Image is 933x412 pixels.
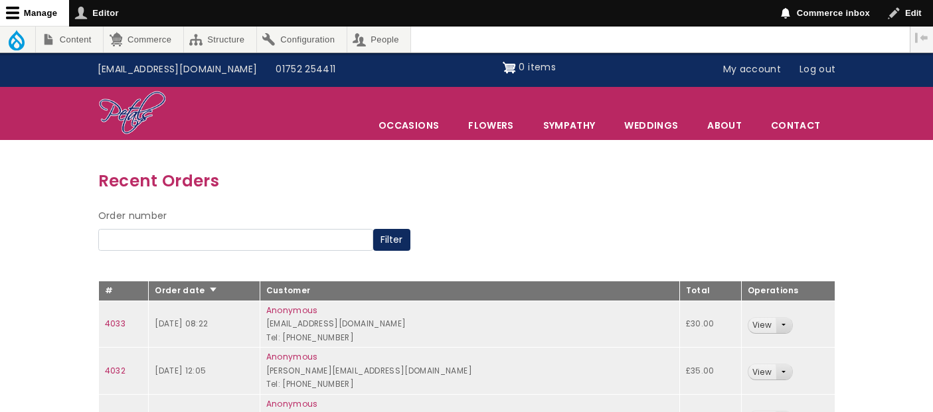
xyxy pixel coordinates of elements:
a: Log out [790,57,845,82]
img: Home [98,90,167,137]
td: £30.00 [679,301,741,348]
a: Flowers [454,111,527,139]
a: 4032 [105,365,126,376]
img: Shopping cart [503,57,516,78]
a: Content [36,27,103,52]
time: [DATE] 12:05 [155,365,206,376]
a: View [748,364,776,379]
a: My account [714,57,791,82]
a: Anonymous [266,305,318,316]
td: [PERSON_NAME][EMAIL_ADDRESS][DOMAIN_NAME] Tel: [PHONE_NUMBER] [260,348,679,395]
a: Contact [757,111,834,139]
td: [EMAIL_ADDRESS][DOMAIN_NAME] Tel: [PHONE_NUMBER] [260,301,679,348]
th: Customer [260,281,679,301]
span: 0 items [519,60,555,74]
th: Operations [741,281,835,301]
th: Total [679,281,741,301]
a: Structure [184,27,256,52]
a: Commerce [104,27,183,52]
a: 01752 254411 [266,57,345,82]
a: View [748,318,776,333]
a: Shopping cart 0 items [503,57,556,78]
a: [EMAIL_ADDRESS][DOMAIN_NAME] [88,57,267,82]
a: Configuration [257,27,347,52]
label: Order number [98,208,167,224]
a: Anonymous [266,351,318,362]
time: [DATE] 08:22 [155,318,208,329]
a: 4033 [105,318,126,329]
span: Weddings [610,111,692,139]
button: Vertical orientation [910,27,933,49]
a: People [347,27,411,52]
h3: Recent Orders [98,168,835,194]
td: £35.00 [679,348,741,395]
a: Order date [155,285,218,296]
a: Anonymous [266,398,318,409]
button: Filter [373,229,410,251]
a: About [693,111,756,139]
th: # [98,281,149,301]
span: Occasions [365,111,453,139]
a: Sympathy [529,111,610,139]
